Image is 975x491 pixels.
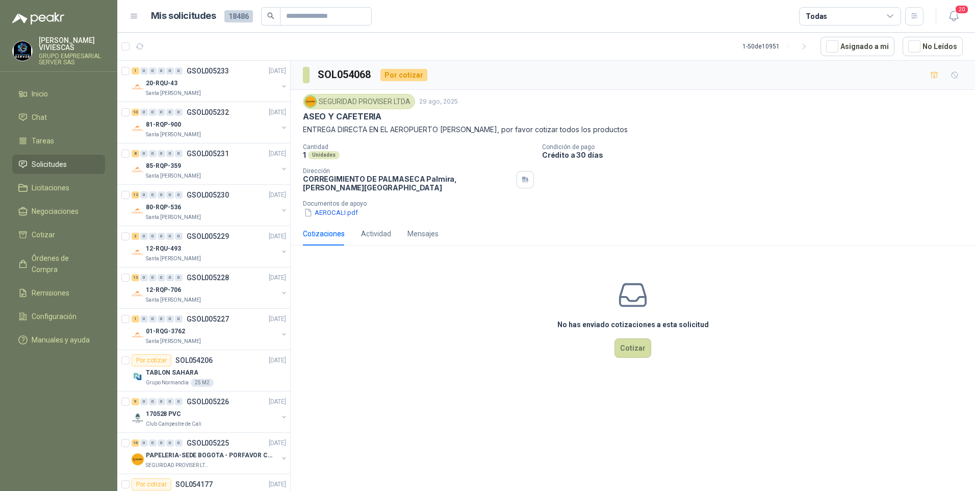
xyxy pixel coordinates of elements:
[166,109,174,116] div: 0
[12,12,64,24] img: Logo peakr
[224,10,253,22] span: 18486
[32,159,67,170] span: Solicitudes
[361,228,391,239] div: Actividad
[187,315,229,323] p: GSOL005227
[12,84,105,104] a: Inicio
[269,314,286,324] p: [DATE]
[132,274,139,281] div: 13
[380,69,427,81] div: Por cotizar
[303,143,534,151] p: Cantidad
[146,213,201,222] p: Santa [PERSON_NAME]
[158,398,165,405] div: 0
[305,96,316,107] img: Company Logo
[158,274,165,281] div: 0
[132,439,139,447] div: 16
[149,439,157,447] div: 0
[267,12,274,19] span: search
[132,65,288,97] a: 1 0 0 0 0 0 GSOL005233[DATE] Company Logo20-RQU-43Santa [PERSON_NAME]
[32,88,48,100] span: Inicio
[140,315,148,323] div: 0
[269,438,286,448] p: [DATE]
[303,228,345,239] div: Cotizaciones
[146,172,201,180] p: Santa [PERSON_NAME]
[158,233,165,240] div: 0
[175,481,213,488] p: SOL054177
[39,53,105,65] p: GRUPO EMPRESARIAL SERVER SAS
[806,11,827,22] div: Todas
[132,109,139,116] div: 10
[32,311,76,322] span: Configuración
[158,150,165,157] div: 0
[158,109,165,116] div: 0
[146,120,181,130] p: 81-RQP-900
[132,247,144,259] img: Company Logo
[140,109,148,116] div: 0
[146,285,181,295] p: 12-RQP-706
[166,439,174,447] div: 0
[149,67,157,75] div: 0
[132,371,144,383] img: Company Logo
[175,233,183,240] div: 0
[140,191,148,199] div: 0
[175,357,213,364] p: SOL054206
[303,175,512,192] p: CORREGIMIENTO DE PALMASECA Palmira , [PERSON_NAME][GEOGRAPHIC_DATA]
[146,203,181,212] p: 80-RQP-536
[175,67,183,75] div: 0
[146,451,273,460] p: PAPELERIA-SEDE BOGOTA - PORFAVOR CTZ COMPLETO
[158,439,165,447] div: 0
[742,38,812,55] div: 1 - 50 de 10951
[132,164,144,176] img: Company Logo
[303,200,971,207] p: Documentos de apoyo
[175,109,183,116] div: 0
[32,334,90,346] span: Manuales y ayuda
[269,273,286,283] p: [DATE]
[187,150,229,157] p: GSOL005231
[542,143,971,151] p: Condición de pago
[175,398,183,405] div: 0
[117,350,290,391] a: Por cotizarSOL054206[DATE] Company LogoTABLON SAHARAGrupo Normandía25 M2
[132,189,288,222] a: 12 0 0 0 0 0 GSOL005230[DATE] Company Logo80-RQP-536Santa [PERSON_NAME]
[132,106,288,139] a: 10 0 0 0 0 0 GSOL005232[DATE] Company Logo81-RQP-900Santa [PERSON_NAME]
[149,150,157,157] div: 0
[269,190,286,200] p: [DATE]
[146,255,201,263] p: Santa [PERSON_NAME]
[191,379,214,387] div: 25 M2
[140,233,148,240] div: 0
[303,94,415,109] div: SEGURIDAD PROVISER LTDA
[132,150,139,157] div: 8
[32,182,69,193] span: Licitaciones
[132,453,144,465] img: Company Logo
[151,9,216,23] h1: Mis solicitudes
[146,327,185,336] p: 01-RQG-3762
[419,97,458,107] p: 29 ago, 2025
[132,437,288,470] a: 16 0 0 0 0 0 GSOL005225[DATE] Company LogoPAPELERIA-SEDE BOGOTA - PORFAVOR CTZ COMPLETOSEGURIDAD ...
[269,149,286,159] p: [DATE]
[557,319,709,330] h3: No has enviado cotizaciones a esta solicitud
[140,274,148,281] div: 0
[269,480,286,489] p: [DATE]
[12,283,105,303] a: Remisiones
[132,288,144,300] img: Company Logo
[146,296,201,304] p: Santa [PERSON_NAME]
[132,230,288,263] a: 3 0 0 0 0 0 GSOL005229[DATE] Company Logo12-RQU-493Santa [PERSON_NAME]
[132,354,171,366] div: Por cotizar
[146,379,189,387] p: Grupo Normandía
[187,439,229,447] p: GSOL005225
[166,315,174,323] div: 0
[132,233,139,240] div: 3
[146,131,201,139] p: Santa [PERSON_NAME]
[149,233,157,240] div: 0
[187,191,229,199] p: GSOL005230
[614,338,651,358] button: Cotizar
[303,207,359,218] button: AEROCALI.pdf
[187,67,229,75] p: GSOL005233
[303,167,512,175] p: Dirección
[132,412,144,424] img: Company Logo
[146,409,181,419] p: 170528 PVC
[12,202,105,221] a: Negociaciones
[32,287,69,299] span: Remisiones
[158,191,165,199] div: 0
[308,151,340,159] div: Unidades
[132,272,288,304] a: 13 0 0 0 0 0 GSOL005228[DATE] Company Logo12-RQP-706Santa [PERSON_NAME]
[140,398,148,405] div: 0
